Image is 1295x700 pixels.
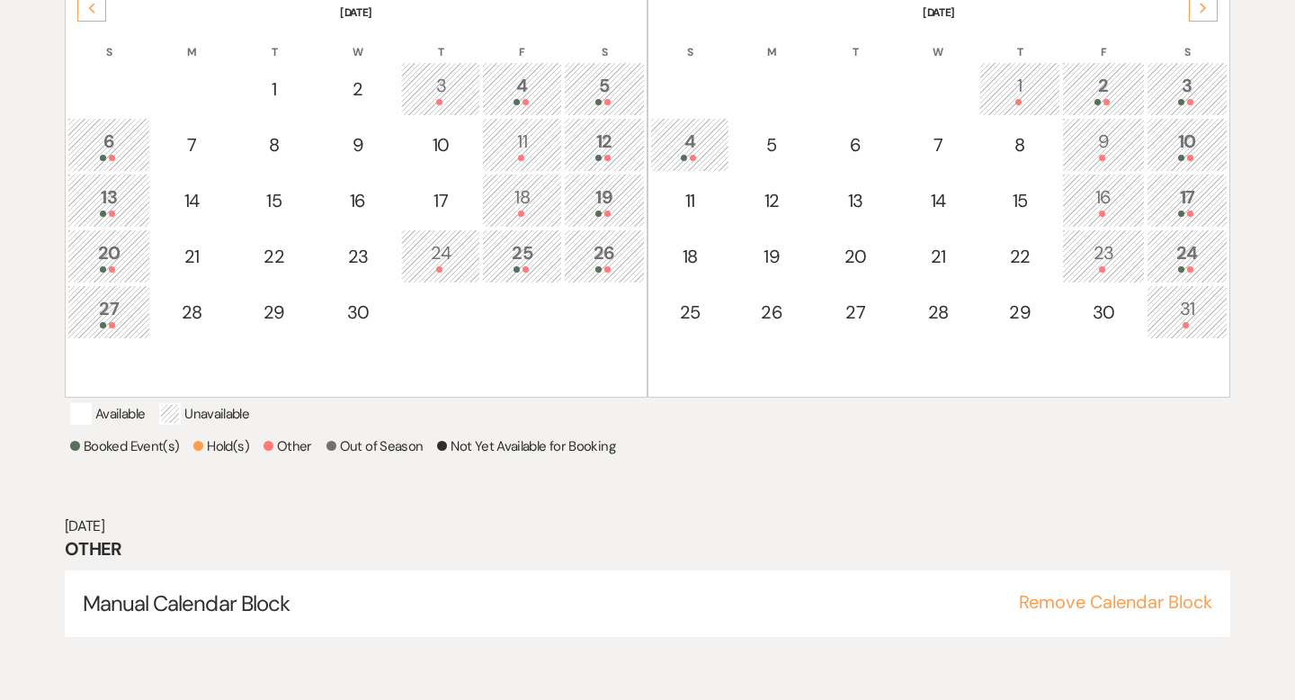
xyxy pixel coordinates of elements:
div: 9 [1072,128,1135,161]
div: 7 [908,131,968,158]
div: 14 [908,187,968,214]
div: 22 [244,243,305,270]
div: 28 [908,299,968,326]
button: Remove Calendar Block [1019,593,1212,611]
div: 21 [162,243,221,270]
div: 3 [411,72,470,105]
div: 12 [574,128,635,161]
div: 10 [1157,128,1218,161]
th: M [152,22,231,60]
div: 4 [492,72,551,105]
th: S [650,22,729,60]
div: 24 [411,239,470,273]
th: S [564,22,645,60]
h3: Other [65,536,1230,561]
div: 2 [326,76,389,103]
div: 20 [77,239,140,273]
div: 23 [326,243,389,270]
th: F [1062,22,1145,60]
p: Not Yet Available for Booking [437,435,614,457]
div: 14 [162,187,221,214]
div: 12 [741,187,802,214]
span: Manual Calendar Block [83,589,290,617]
div: 18 [660,243,719,270]
div: 21 [908,243,968,270]
div: 8 [244,131,305,158]
div: 10 [411,131,470,158]
div: 3 [1157,72,1218,105]
div: 11 [660,187,719,214]
div: 6 [77,128,140,161]
p: Booked Event(s) [70,435,179,457]
div: 11 [492,128,551,161]
th: W [317,22,399,60]
div: 30 [1072,299,1135,326]
th: T [234,22,315,60]
div: 15 [244,187,305,214]
div: 18 [492,184,551,217]
div: 28 [162,299,221,326]
div: 23 [1072,239,1135,273]
div: 29 [989,299,1050,326]
th: S [1147,22,1228,60]
div: 17 [1157,184,1218,217]
div: 13 [824,187,887,214]
div: 29 [244,299,305,326]
p: Other [263,435,312,457]
div: 24 [1157,239,1218,273]
div: 31 [1157,295,1218,328]
div: 5 [574,72,635,105]
div: 4 [660,128,719,161]
th: T [401,22,480,60]
div: 6 [824,131,887,158]
div: 2 [1072,72,1135,105]
div: 26 [574,239,635,273]
p: Available [70,403,145,425]
div: 27 [77,295,140,328]
th: S [67,22,150,60]
p: Unavailable [159,403,249,425]
h6: [DATE] [65,516,1230,536]
th: M [731,22,812,60]
div: 19 [741,243,802,270]
div: 26 [741,299,802,326]
div: 17 [411,187,470,214]
div: 15 [989,187,1050,214]
th: W [898,22,978,60]
div: 8 [989,131,1050,158]
div: 13 [77,184,140,217]
p: Out of Season [326,435,424,457]
div: 30 [326,299,389,326]
th: T [814,22,897,60]
div: 27 [824,299,887,326]
div: 22 [989,243,1050,270]
div: 25 [492,239,551,273]
div: 25 [660,299,719,326]
div: 1 [244,76,305,103]
p: Hold(s) [193,435,249,457]
th: T [979,22,1060,60]
div: 16 [1072,184,1135,217]
div: 5 [741,131,802,158]
th: F [482,22,561,60]
div: 20 [824,243,887,270]
div: 7 [162,131,221,158]
div: 9 [326,131,389,158]
div: 19 [574,184,635,217]
div: 1 [989,72,1050,105]
div: 16 [326,187,389,214]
